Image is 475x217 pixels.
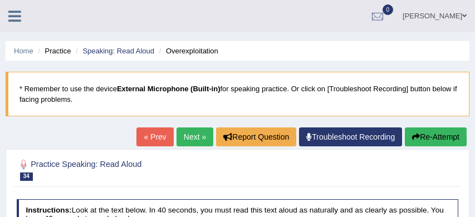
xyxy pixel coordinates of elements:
[177,127,213,146] a: Next »
[405,127,467,146] button: Re-Attempt
[216,127,296,146] button: Report Question
[26,206,71,214] b: Instructions:
[156,46,218,56] li: Overexploitation
[20,172,33,181] span: 34
[82,47,154,55] a: Speaking: Read Aloud
[117,85,221,93] b: External Microphone (Built-in)
[35,46,71,56] li: Practice
[383,4,394,15] span: 0
[299,127,402,146] a: Troubleshoot Recording
[17,157,291,181] h2: Practice Speaking: Read Aloud
[14,47,33,55] a: Home
[6,72,469,116] blockquote: * Remember to use the device for speaking practice. Or click on [Troubleshoot Recording] button b...
[136,127,173,146] a: « Prev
